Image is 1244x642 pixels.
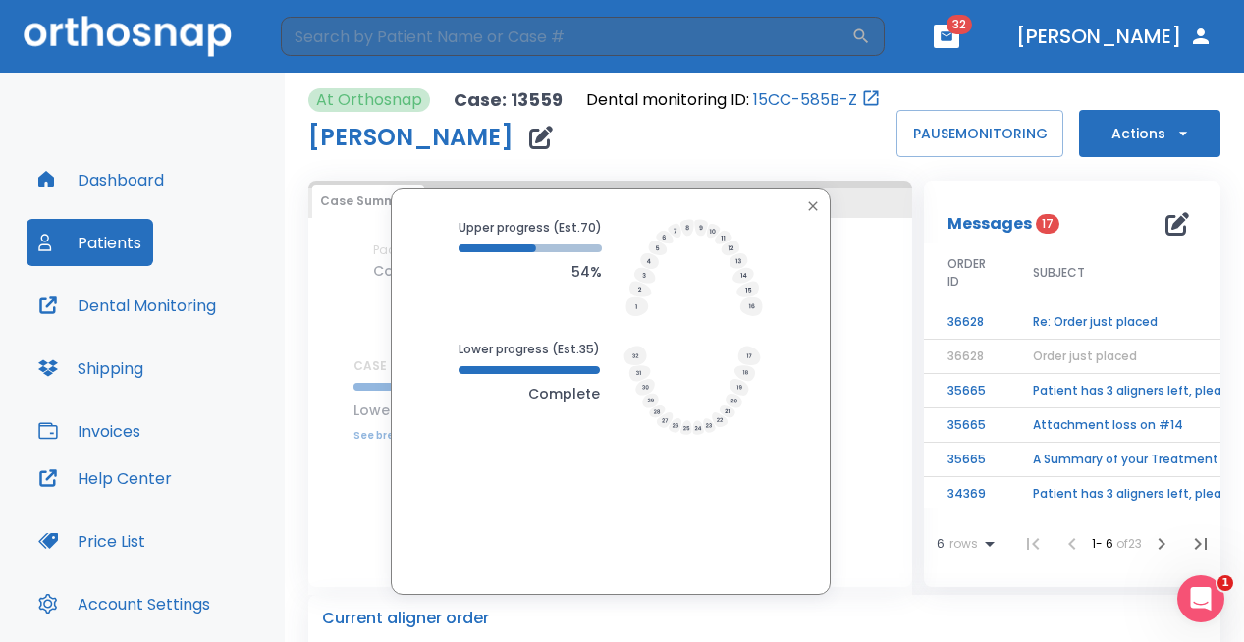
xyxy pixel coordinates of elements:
span: rows [945,537,978,551]
p: Messages [947,212,1032,236]
span: Order just placed [1033,348,1137,364]
button: Invoices [27,407,152,455]
a: 15CC-585B-Z [753,88,857,112]
div: tabs [312,185,908,218]
p: Current aligner order [322,607,489,630]
button: Uploaded files [428,185,538,218]
button: Dashboard [27,156,176,203]
p: At Orthosnap [316,88,422,112]
span: 1 [1217,575,1233,591]
button: Rx Form [542,185,606,218]
button: Case Summary [312,185,424,218]
p: Lower progress (Est. 35 ) [459,341,600,358]
p: Dental monitoring ID: [586,88,749,112]
td: 35665 [924,408,1009,443]
p: 54% [459,260,602,284]
button: Patients [27,219,153,266]
p: Complete [459,382,600,405]
div: Open patient in dental monitoring portal [586,88,881,112]
td: 34369 [924,477,1009,511]
button: PAUSEMONITORING [896,110,1063,157]
span: 17 [1036,214,1059,234]
button: Dental Monitoring [27,282,228,329]
span: 32 [947,15,972,34]
button: Help Center [27,455,184,502]
span: ORDER ID [947,255,986,291]
span: 1 - 6 [1092,535,1116,552]
img: Orthosnap [24,16,232,56]
button: Shipping [27,345,155,392]
button: [PERSON_NAME] [1008,19,1220,54]
span: 36628 [947,348,984,364]
button: Actions [1079,110,1220,157]
td: 35665 [924,374,1009,408]
span: of 23 [1116,535,1142,552]
td: 36628 [924,305,1009,340]
p: Upper progress (Est. 70 ) [459,219,602,237]
button: Account Settings [27,580,222,627]
p: Case: 13559 [454,88,563,112]
span: 6 [937,537,945,551]
input: Search by Patient Name or Case # [281,17,851,56]
iframe: Intercom live chat [1177,575,1224,622]
td: 35665 [924,443,1009,477]
span: SUBJECT [1033,264,1085,282]
h1: [PERSON_NAME] [308,126,514,149]
button: Price List [27,517,157,564]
